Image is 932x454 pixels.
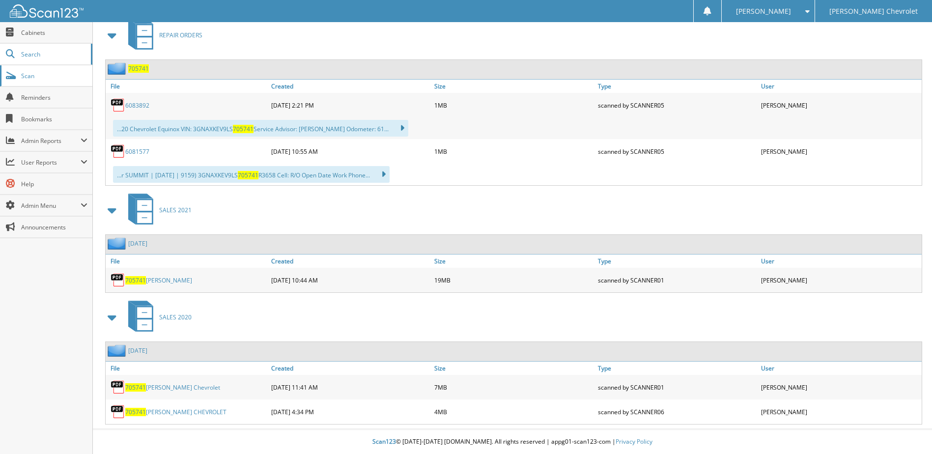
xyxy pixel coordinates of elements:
[432,362,595,375] a: Size
[233,125,254,133] span: 705741
[125,383,220,392] a: 705741[PERSON_NAME] Chevrolet
[595,402,759,422] div: scanned by SCANNER06
[122,191,192,229] a: SALES 2021
[432,80,595,93] a: Size
[106,80,269,93] a: File
[21,158,81,167] span: User Reports
[125,147,149,156] a: 6081577
[759,362,922,375] a: User
[21,137,81,145] span: Admin Reports
[128,346,147,355] a: [DATE]
[238,171,258,179] span: 705741
[595,95,759,115] div: scanned by SCANNER05
[125,408,146,416] span: 705741
[759,142,922,161] div: [PERSON_NAME]
[432,255,595,268] a: Size
[595,270,759,290] div: scanned by SCANNER01
[595,142,759,161] div: scanned by SCANNER05
[125,383,146,392] span: 705741
[759,377,922,397] div: [PERSON_NAME]
[432,377,595,397] div: 7MB
[432,95,595,115] div: 1MB
[125,276,192,284] a: 705741[PERSON_NAME]
[128,239,147,248] a: [DATE]
[21,28,87,37] span: Cabinets
[595,80,759,93] a: Type
[759,95,922,115] div: [PERSON_NAME]
[111,273,125,287] img: PDF.png
[128,64,149,73] a: 705741
[759,255,922,268] a: User
[10,4,84,18] img: scan123-logo-white.svg
[269,80,432,93] a: Created
[113,166,390,183] div: ...r SUMMIT | [DATE] | 9159) 3GNAXKEV9LS R3658 Cell: R/O Open Date Work Phone...
[759,270,922,290] div: [PERSON_NAME]
[108,344,128,357] img: folder2.png
[106,255,269,268] a: File
[21,72,87,80] span: Scan
[111,144,125,159] img: PDF.png
[595,377,759,397] div: scanned by SCANNER01
[21,50,86,58] span: Search
[269,142,432,161] div: [DATE] 10:55 AM
[616,437,652,446] a: Privacy Policy
[432,402,595,422] div: 4MB
[106,362,269,375] a: File
[93,430,932,454] div: © [DATE]-[DATE] [DOMAIN_NAME]. All rights reserved | appg01-scan123-com |
[372,437,396,446] span: Scan123
[269,402,432,422] div: [DATE] 4:34 PM
[21,201,81,210] span: Admin Menu
[111,380,125,395] img: PDF.png
[125,408,226,416] a: 705741[PERSON_NAME] CHEVROLET
[595,362,759,375] a: Type
[108,62,128,75] img: folder2.png
[269,362,432,375] a: Created
[883,407,932,454] iframe: Chat Widget
[759,80,922,93] a: User
[125,276,146,284] span: 705741
[269,95,432,115] div: [DATE] 2:21 PM
[595,255,759,268] a: Type
[21,115,87,123] span: Bookmarks
[122,16,202,55] a: REPAIR ORDERS
[108,237,128,250] img: folder2.png
[432,270,595,290] div: 19MB
[159,31,202,39] span: REPAIR ORDERS
[269,255,432,268] a: Created
[736,8,791,14] span: [PERSON_NAME]
[159,206,192,214] span: SALES 2021
[21,180,87,188] span: Help
[159,313,192,321] span: SALES 2020
[122,298,192,337] a: SALES 2020
[111,404,125,419] img: PDF.png
[113,120,408,137] div: ...20 Chevrolet Equinox VIN: 3GNAXKEV9LS Service Advisor: [PERSON_NAME] Odometer: 61...
[21,223,87,231] span: Announcements
[269,270,432,290] div: [DATE] 10:44 AM
[111,98,125,113] img: PDF.png
[759,402,922,422] div: [PERSON_NAME]
[269,377,432,397] div: [DATE] 11:41 AM
[125,101,149,110] a: 6083892
[21,93,87,102] span: Reminders
[829,8,918,14] span: [PERSON_NAME] Chevrolet
[432,142,595,161] div: 1MB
